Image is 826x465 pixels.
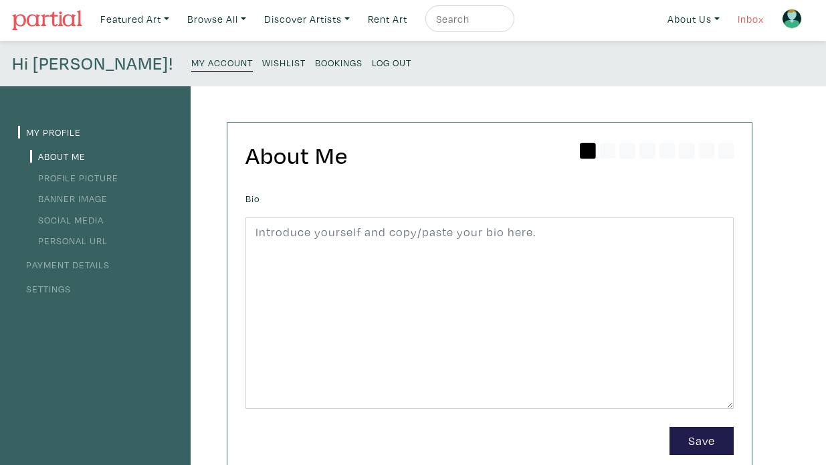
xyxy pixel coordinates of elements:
[258,5,356,33] a: Discover Artists
[18,126,81,138] a: My Profile
[262,53,306,71] a: Wishlist
[372,56,411,69] small: Log Out
[12,53,173,74] h4: Hi [PERSON_NAME]!
[30,150,86,163] a: About Me
[30,234,108,247] a: Personal URL
[191,56,253,69] small: My Account
[30,171,118,184] a: Profile Picture
[315,53,363,71] a: Bookings
[18,258,110,271] a: Payment Details
[661,5,726,33] a: About Us
[30,192,108,205] a: Banner Image
[245,141,734,170] h2: About Me
[732,5,770,33] a: Inbox
[372,53,411,71] a: Log Out
[782,9,802,29] img: avatar.png
[435,11,502,27] input: Search
[245,191,260,206] label: Bio
[362,5,413,33] a: Rent Art
[18,282,71,295] a: Settings
[315,56,363,69] small: Bookings
[30,213,104,226] a: Social Media
[94,5,175,33] a: Featured Art
[191,53,253,72] a: My Account
[669,427,734,456] button: Save
[262,56,306,69] small: Wishlist
[181,5,252,33] a: Browse All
